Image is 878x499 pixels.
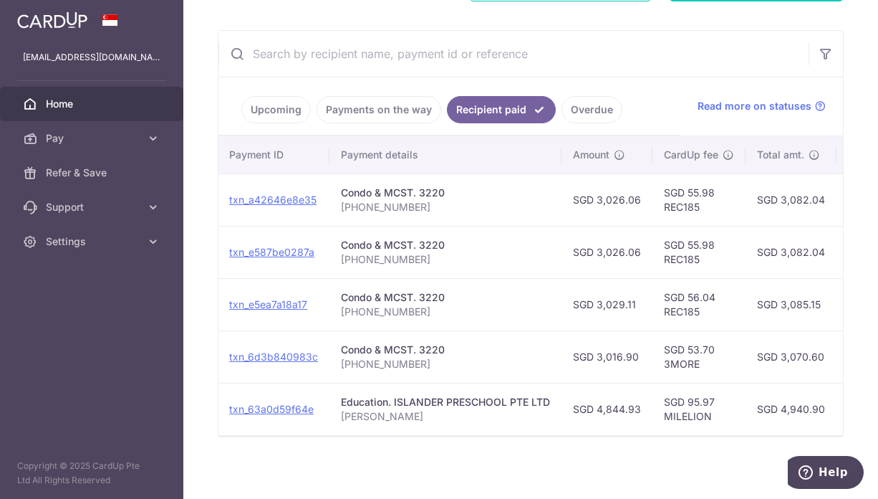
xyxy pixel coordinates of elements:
div: Condo & MCST. 3220 [341,343,550,357]
span: CardUp fee [664,148,718,162]
td: SGD 3,026.06 [561,226,652,278]
p: [PHONE_NUMBER] [341,252,550,267]
span: Refer & Save [46,166,140,180]
p: [PHONE_NUMBER] [341,305,550,319]
th: Payment details [329,136,561,174]
p: [EMAIL_ADDRESS][DOMAIN_NAME] [23,50,160,65]
a: Recipient paid [447,96,556,123]
a: Overdue [561,96,622,123]
div: Condo & MCST. 3220 [341,290,550,305]
input: Search by recipient name, payment id or reference [218,31,809,77]
span: Home [46,97,140,111]
td: SGD 3,026.06 [561,174,652,226]
th: Payment ID [218,136,329,174]
p: [PHONE_NUMBER] [341,357,550,371]
a: txn_63a0d59f64e [229,403,314,415]
a: txn_a42646e8e35 [229,194,317,206]
td: SGD 3,082.04 [746,226,836,278]
div: Education. ISLANDER PRESCHOOL PTE LTD [341,395,550,409]
iframe: Opens a widget where you can find more information [788,456,864,492]
td: SGD 3,085.15 [746,278,836,331]
span: Amount [573,148,609,162]
td: SGD 95.97 MILELION [652,383,746,435]
span: Settings [46,234,140,249]
a: Payments on the way [317,96,441,123]
td: SGD 53.70 3MORE [652,331,746,383]
a: Upcoming [241,96,311,123]
p: [PERSON_NAME] [341,409,550,424]
td: SGD 55.98 REC185 [652,226,746,278]
td: SGD 56.04 REC185 [652,278,746,331]
a: Read more on statuses [698,99,826,113]
div: Condo & MCST. 3220 [341,186,550,200]
div: Condo & MCST. 3220 [341,238,550,252]
span: Support [46,200,140,214]
td: SGD 3,082.04 [746,174,836,226]
td: SGD 3,016.90 [561,331,652,383]
td: SGD 3,070.60 [746,331,836,383]
span: Read more on statuses [698,99,811,113]
td: SGD 4,940.90 [746,383,836,435]
td: SGD 55.98 REC185 [652,174,746,226]
td: SGD 3,029.11 [561,278,652,331]
a: txn_e5ea7a18a17 [229,298,307,310]
p: [PHONE_NUMBER] [341,200,550,214]
a: txn_e587be0287a [229,246,314,258]
span: Total amt. [757,148,804,162]
a: txn_6d3b840983c [229,351,318,363]
span: Pay [46,131,140,146]
img: CardUp [17,11,87,29]
td: SGD 4,844.93 [561,383,652,435]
